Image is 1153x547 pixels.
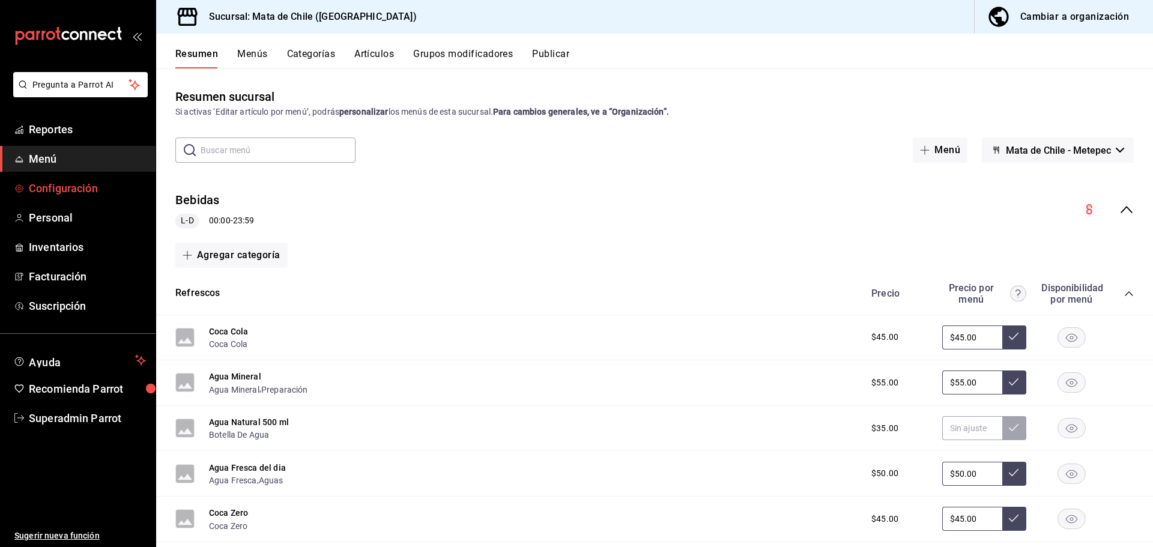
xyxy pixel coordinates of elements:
[209,507,248,519] button: Coca Zero
[29,298,146,314] span: Suscripción
[871,331,898,343] span: $45.00
[8,87,148,100] a: Pregunta a Parrot AI
[942,507,1002,531] input: Sin ajuste
[339,107,389,116] strong: personalizar
[259,474,283,486] button: Aguas
[29,210,146,226] span: Personal
[209,325,248,337] button: Coca Cola
[29,239,146,255] span: Inventarios
[209,382,308,395] div: ,
[32,79,129,91] span: Pregunta a Parrot AI
[29,121,146,138] span: Reportes
[29,151,146,167] span: Menú
[261,384,308,396] button: Preparación
[287,48,336,68] button: Categorías
[532,48,569,68] button: Publicar
[913,138,967,163] button: Menú
[871,513,898,525] span: $45.00
[209,416,289,428] button: Agua Natural 500 ml
[209,474,257,486] button: Agua Fresca
[175,48,1153,68] div: navigation tabs
[132,31,142,41] button: open_drawer_menu
[175,286,220,300] button: Refrescos
[942,325,1002,349] input: Sin ajuste
[175,214,254,228] div: 00:00 - 23:59
[29,410,146,426] span: Superadmin Parrot
[175,88,274,106] div: Resumen sucursal
[175,48,218,68] button: Resumen
[29,268,146,285] span: Facturación
[209,462,286,474] button: Agua Fresca del dia
[859,288,936,299] div: Precio
[1020,8,1129,25] div: Cambiar a organización
[156,182,1153,238] div: collapse-menu-row
[942,462,1002,486] input: Sin ajuste
[209,474,286,486] div: ,
[209,338,247,350] button: Coca Cola
[1041,282,1101,305] div: Disponibilidad por menú
[29,381,146,397] span: Recomienda Parrot
[199,10,417,24] h3: Sucursal: Mata de Chile ([GEOGRAPHIC_DATA])
[14,530,146,542] span: Sugerir nueva función
[871,422,898,435] span: $35.00
[354,48,394,68] button: Artículos
[209,384,259,396] button: Agua Mineral
[1006,145,1111,156] span: Mata de Chile - Metepec
[413,48,513,68] button: Grupos modificadores
[493,107,669,116] strong: Para cambios generales, ve a “Organización”.
[13,72,148,97] button: Pregunta a Parrot AI
[175,106,1134,118] div: Si activas ‘Editar artículo por menú’, podrás los menús de esta sucursal.
[237,48,267,68] button: Menús
[175,243,288,268] button: Agregar categoría
[201,138,356,162] input: Buscar menú
[209,370,261,382] button: Agua Mineral
[176,214,198,227] span: L-D
[1124,289,1134,298] button: collapse-category-row
[29,180,146,196] span: Configuración
[29,353,130,367] span: Ayuda
[871,467,898,480] span: $50.00
[209,520,247,532] button: Coca Zero
[982,138,1134,163] button: Mata de Chile - Metepec
[942,370,1002,394] input: Sin ajuste
[209,429,269,441] button: Botella De Agua
[942,282,1026,305] div: Precio por menú
[942,416,1002,440] input: Sin ajuste
[871,376,898,389] span: $55.00
[175,192,220,209] button: Bebidas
